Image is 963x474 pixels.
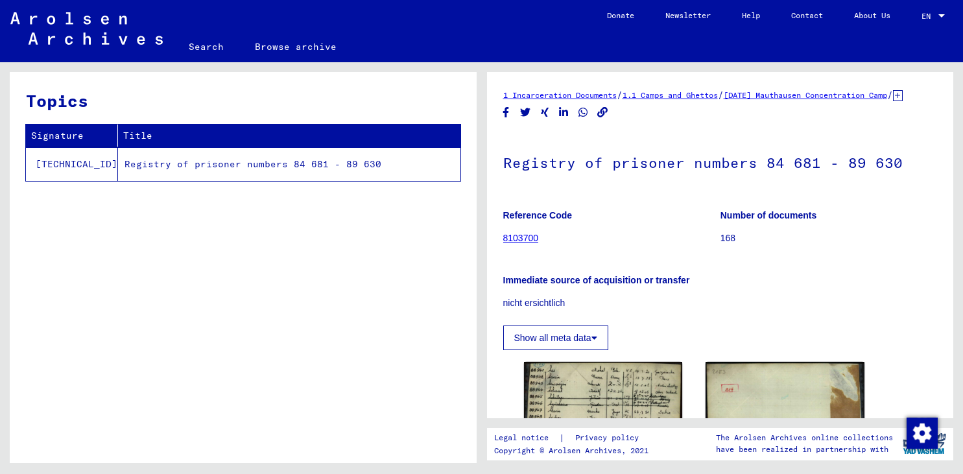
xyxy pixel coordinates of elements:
p: nicht ersichtlich [503,296,938,310]
p: have been realized in partnership with [716,444,893,455]
img: Change consent [907,418,938,449]
img: yv_logo.png [900,427,949,460]
a: 1.1 Camps and Ghettos [623,90,718,100]
h3: Topics [26,88,460,113]
button: Copy link [596,104,610,121]
th: Signature [26,124,118,147]
b: Reference Code [503,210,573,220]
button: Share on WhatsApp [577,104,590,121]
p: 168 [720,231,937,245]
button: Share on Facebook [499,104,513,121]
h1: Registry of prisoner numbers 84 681 - 89 630 [503,133,938,190]
a: 8103700 [503,233,539,243]
button: Share on LinkedIn [557,104,571,121]
td: [TECHNICAL_ID] [26,147,118,181]
a: [DATE] Mauthausen Concentration Camp [724,90,887,100]
span: / [718,89,724,101]
td: Registry of prisoner numbers 84 681 - 89 630 [118,147,460,181]
a: Legal notice [494,431,559,445]
b: Number of documents [720,210,817,220]
p: The Arolsen Archives online collections [716,432,893,444]
span: EN [921,12,936,21]
p: Copyright © Arolsen Archives, 2021 [494,445,654,456]
th: Title [118,124,460,147]
img: Arolsen_neg.svg [10,12,163,45]
a: 1 Incarceration Documents [503,90,617,100]
a: Privacy policy [565,431,654,445]
button: Show all meta data [503,326,608,350]
a: Search [173,31,239,62]
button: Share on Twitter [519,104,532,121]
div: | [494,431,654,445]
span: / [617,89,623,101]
button: Share on Xing [538,104,552,121]
a: Browse archive [239,31,352,62]
b: Immediate source of acquisition or transfer [503,275,690,285]
span: / [887,89,893,101]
